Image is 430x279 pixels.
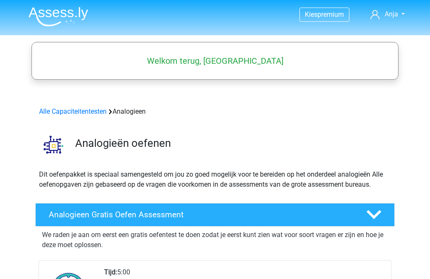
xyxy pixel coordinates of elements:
[317,10,344,18] span: premium
[367,9,408,19] a: Anja
[385,10,398,18] span: Anja
[39,169,391,190] p: Dit oefenpakket is speciaal samengesteld om jou zo goed mogelijk voor te bereiden op het onderdee...
[39,107,107,115] a: Alle Capaciteitentesten
[75,137,388,150] h3: Analogieën oefenen
[104,268,117,276] b: Tijd:
[29,7,88,26] img: Assessly
[36,107,394,117] div: Analogieen
[32,203,398,227] a: Analogieen Gratis Oefen Assessment
[36,127,71,162] img: analogieen
[42,230,388,250] p: We raden je aan om eerst een gratis oefentest te doen zodat je eerst kunt zien wat voor soort vra...
[49,210,353,219] h4: Analogieen Gratis Oefen Assessment
[36,56,394,66] h5: Welkom terug, [GEOGRAPHIC_DATA]
[305,10,317,18] span: Kies
[300,9,349,20] a: Kiespremium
